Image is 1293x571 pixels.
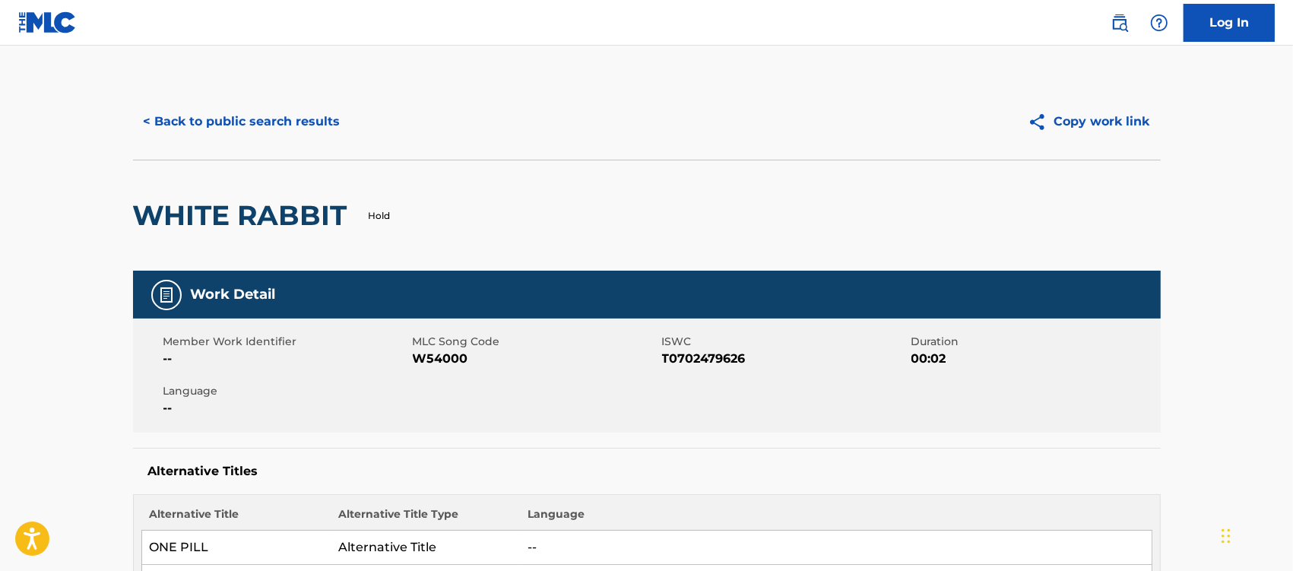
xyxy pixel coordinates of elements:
img: search [1111,14,1129,32]
td: ONE PILL [141,531,331,565]
div: Help [1144,8,1174,38]
span: W54000 [413,350,658,368]
th: Language [520,506,1152,531]
th: Alternative Title Type [331,506,520,531]
a: Public Search [1104,8,1135,38]
span: -- [163,399,409,417]
img: MLC Logo [18,11,77,33]
h5: Alternative Titles [148,464,1146,479]
span: Member Work Identifier [163,334,409,350]
h2: WHITE RABBIT [133,198,355,233]
img: help [1150,14,1168,32]
div: Drag [1222,513,1231,559]
span: -- [163,350,409,368]
a: Log In [1184,4,1275,42]
th: Alternative Title [141,506,331,531]
img: Copy work link [1028,113,1054,132]
td: Alternative Title [331,531,520,565]
p: Hold [369,209,391,223]
td: -- [520,531,1152,565]
button: < Back to public search results [133,103,351,141]
span: T0702479626 [662,350,908,368]
span: Language [163,383,409,399]
span: Duration [911,334,1157,350]
iframe: Chat Widget [1217,498,1293,571]
h5: Work Detail [191,286,276,303]
span: MLC Song Code [413,334,658,350]
span: ISWC [662,334,908,350]
button: Copy work link [1017,103,1161,141]
span: 00:02 [911,350,1157,368]
img: Work Detail [157,286,176,304]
